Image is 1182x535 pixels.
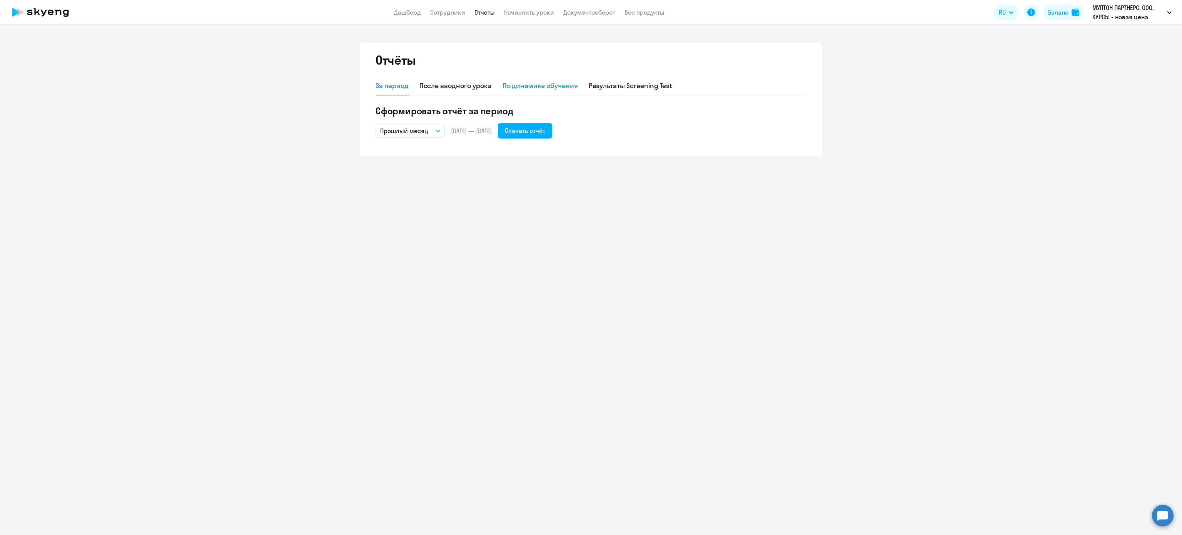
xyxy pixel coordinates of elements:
[451,127,492,135] span: [DATE] — [DATE]
[589,81,673,91] div: Результаты Screening Test
[999,8,1006,17] span: RU
[563,8,615,16] a: Документооборот
[376,52,416,68] h2: Отчёты
[430,8,465,16] a: Сотрудники
[380,126,428,135] p: Прошлый месяц
[504,8,554,16] a: Начислить уроки
[498,123,552,139] button: Скачать отчёт
[394,8,421,16] a: Дашборд
[419,81,492,91] div: После вводного урока
[376,124,445,138] button: Прошлый месяц
[1089,3,1175,22] button: МУЛТОН ПАРТНЕРС, ООО, КУРСЫ - новая цена
[474,8,495,16] a: Отчеты
[1048,8,1068,17] div: Баланс
[1072,8,1079,16] img: balance
[503,81,578,91] div: По динамике обучения
[624,8,664,16] a: Все продукты
[505,126,545,135] div: Скачать отчёт
[1092,3,1164,22] p: МУЛТОН ПАРТНЕРС, ООО, КУРСЫ - новая цена
[376,81,409,91] div: За период
[1043,5,1084,20] button: Балансbalance
[376,105,806,117] h5: Сформировать отчёт за период
[993,5,1019,20] button: RU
